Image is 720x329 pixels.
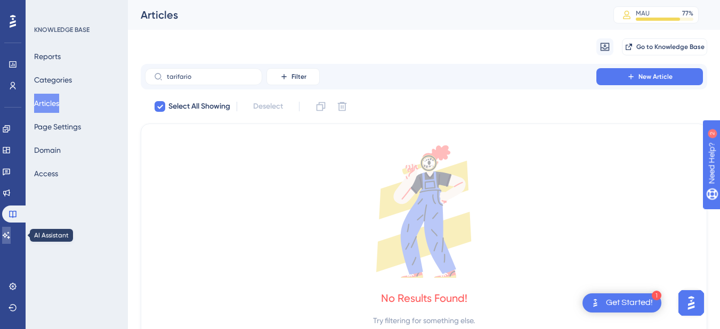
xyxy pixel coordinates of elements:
[606,297,653,309] div: Get Started!
[589,297,602,309] img: launcher-image-alternative-text
[622,38,707,55] button: Go to Knowledge Base
[34,47,61,66] button: Reports
[682,9,693,18] div: 77 %
[34,94,59,113] button: Articles
[638,72,673,81] span: New Article
[675,287,707,319] iframe: UserGuiding AI Assistant Launcher
[596,68,703,85] button: New Article
[636,9,650,18] div: MAU
[253,100,283,113] span: Deselect
[292,72,306,81] span: Filter
[373,314,475,327] div: Try filtering for something else.
[34,141,61,160] button: Domain
[244,97,293,116] button: Deselect
[34,26,90,34] div: KNOWLEDGE BASE
[141,7,587,22] div: Articles
[167,73,253,80] input: Search
[34,117,81,136] button: Page Settings
[266,68,320,85] button: Filter
[583,293,661,312] div: Open Get Started! checklist, remaining modules: 1
[74,5,77,14] div: 2
[34,164,58,183] button: Access
[381,291,467,306] div: No Results Found!
[34,70,72,89] button: Categories
[636,43,705,51] span: Go to Knowledge Base
[168,100,230,113] span: Select All Showing
[652,291,661,300] div: 1
[25,3,67,15] span: Need Help?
